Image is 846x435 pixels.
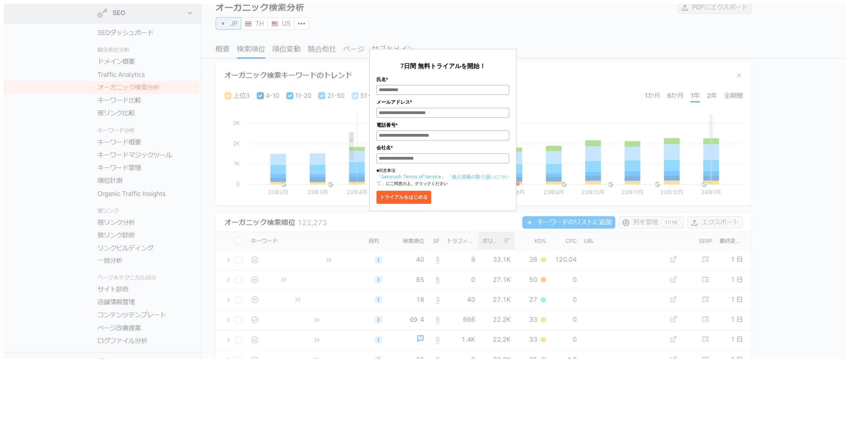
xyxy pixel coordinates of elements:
button: トライアルをはじめる [376,191,431,204]
a: 「個人情報の取り扱いについて」 [376,173,509,186]
label: 電話番号* [376,121,509,129]
p: ■同意事項 にご同意の上、クリックください [376,167,509,187]
a: 「Semrush Terms of Service」 [376,173,446,180]
label: メールアドレス* [376,98,509,106]
span: 7日間 無料トライアルを開始！ [400,62,486,70]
